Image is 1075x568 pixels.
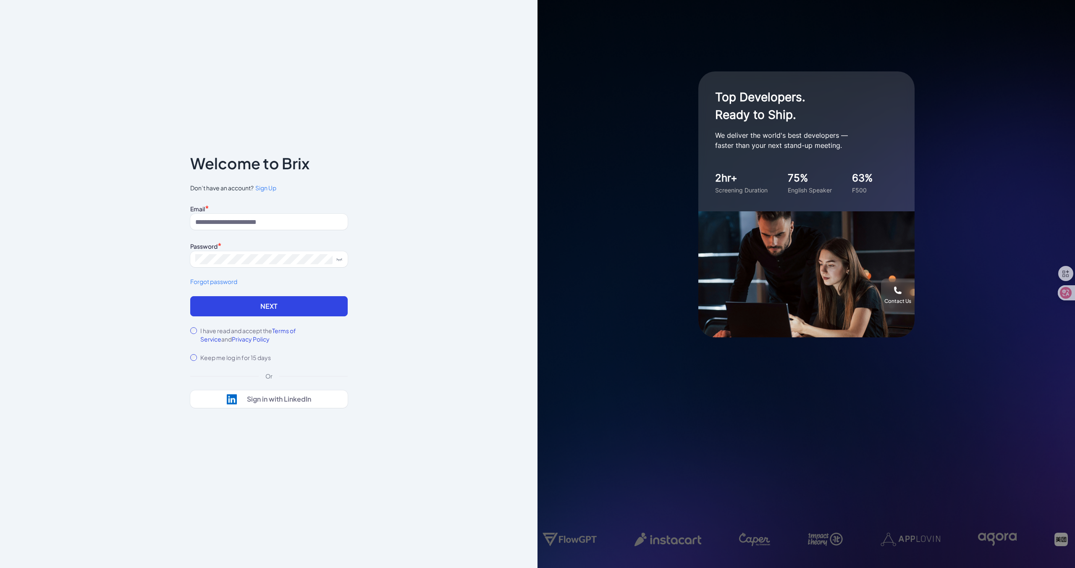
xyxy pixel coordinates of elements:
span: Don’t have an account? [190,184,348,192]
label: I have read and accept the and [200,326,348,343]
button: Sign in with LinkedIn [190,390,348,408]
span: Sign Up [255,184,276,192]
div: 2hr+ [715,171,768,186]
a: Forgot password [190,277,348,286]
p: We deliver the world's best developers — faster than your next stand-up meeting. [715,130,883,150]
a: Sign Up [254,184,276,192]
div: English Speaker [788,186,832,195]
div: Or [259,372,279,380]
div: Sign in with LinkedIn [247,395,311,403]
label: Email [190,205,205,213]
p: Welcome to Brix [190,157,309,170]
button: Contact Us [881,279,915,312]
label: Keep me log in for 15 days [200,353,271,362]
div: Screening Duration [715,186,768,195]
h1: Top Developers. Ready to Ship. [715,88,883,124]
div: F500 [852,186,873,195]
button: Next [190,296,348,316]
div: 75% [788,171,832,186]
div: Contact Us [884,298,911,305]
div: 63% [852,171,873,186]
label: Password [190,242,218,250]
span: Privacy Policy [232,335,270,343]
